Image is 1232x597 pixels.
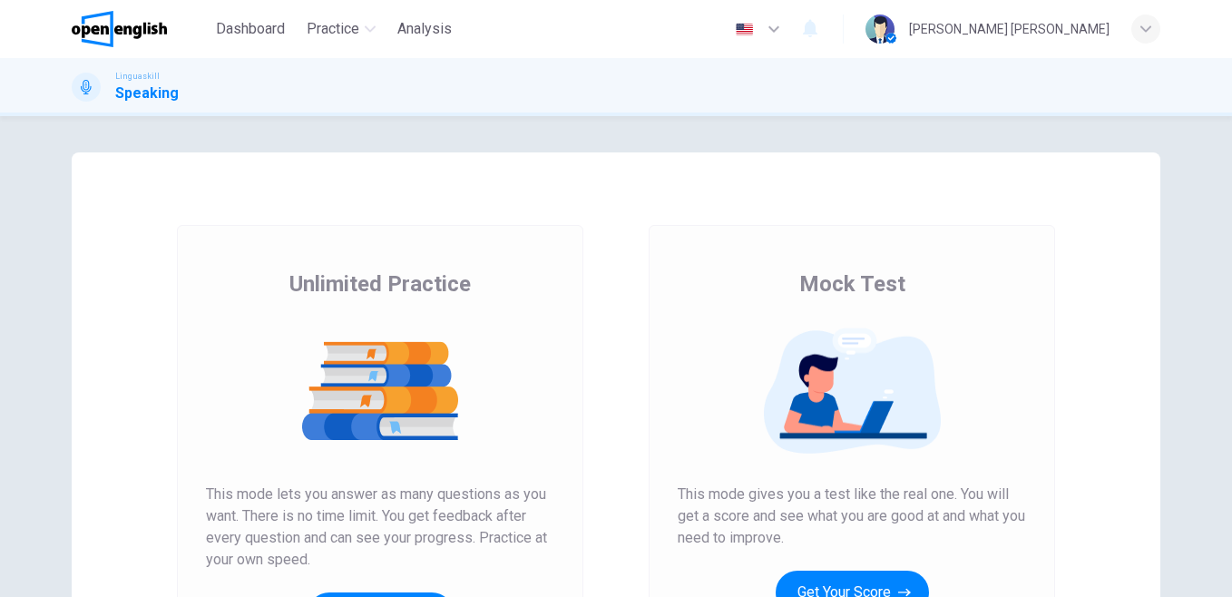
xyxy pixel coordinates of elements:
div: [PERSON_NAME] [PERSON_NAME] [909,18,1110,40]
span: This mode gives you a test like the real one. You will get a score and see what you are good at a... [678,484,1026,549]
button: Practice [299,13,383,45]
h1: Speaking [115,83,179,104]
span: Mock Test [799,269,905,298]
button: Dashboard [209,13,292,45]
span: This mode lets you answer as many questions as you want. There is no time limit. You get feedback... [206,484,554,571]
span: Linguaskill [115,70,160,83]
span: Analysis [397,18,452,40]
span: Dashboard [216,18,285,40]
img: Profile picture [865,15,895,44]
img: en [733,23,756,36]
button: Analysis [390,13,459,45]
a: OpenEnglish logo [72,11,209,47]
span: Unlimited Practice [289,269,471,298]
img: OpenEnglish logo [72,11,167,47]
span: Practice [307,18,359,40]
